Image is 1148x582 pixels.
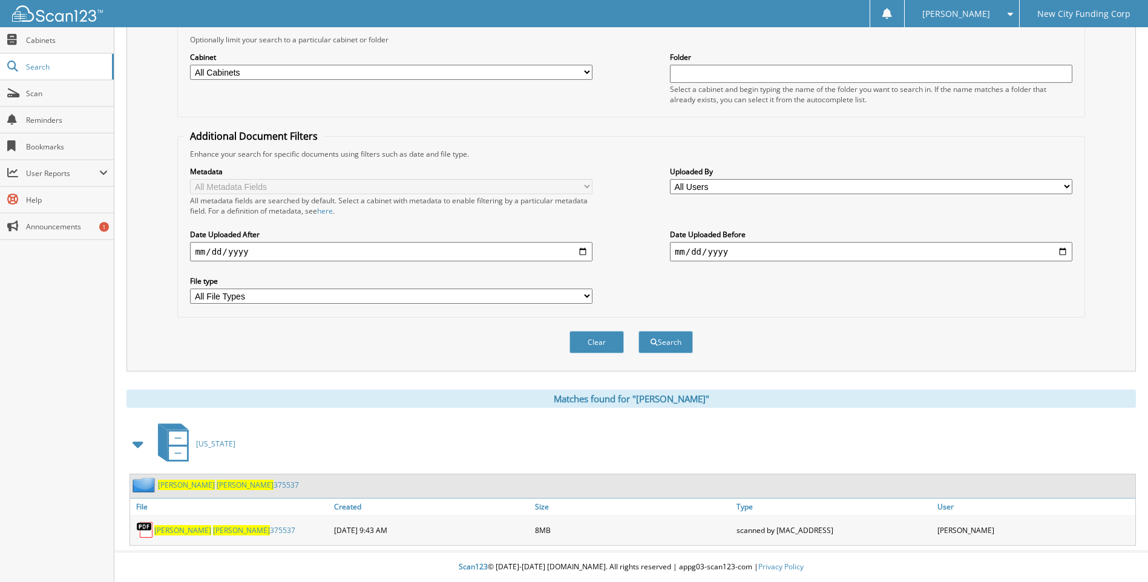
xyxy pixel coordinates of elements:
span: [PERSON_NAME] [158,480,215,490]
a: here [317,206,333,216]
span: [PERSON_NAME] [154,525,211,535]
span: Announcements [26,221,108,232]
img: folder2.png [133,477,158,492]
span: Help [26,195,108,205]
label: Metadata [190,166,592,177]
span: [US_STATE] [196,439,235,449]
label: File type [190,276,592,286]
a: Created [331,499,532,515]
input: end [670,242,1072,261]
a: [US_STATE] [151,420,235,468]
div: [PERSON_NAME] [934,518,1135,542]
span: [PERSON_NAME] [213,525,270,535]
label: Folder [670,52,1072,62]
div: [DATE] 9:43 AM [331,518,532,542]
span: New City Funding Corp [1037,10,1130,18]
input: start [190,242,592,261]
label: Date Uploaded After [190,229,592,240]
div: 8MB [532,518,733,542]
img: scan123-logo-white.svg [12,5,103,22]
div: © [DATE]-[DATE] [DOMAIN_NAME]. All rights reserved | appg03-scan123-com | [114,552,1148,582]
label: Cabinet [190,52,592,62]
a: [PERSON_NAME] [PERSON_NAME]375537 [154,525,295,535]
span: Scan123 [459,561,488,572]
div: scanned by [MAC_ADDRESS] [733,518,934,542]
span: [PERSON_NAME] [217,480,274,490]
a: Size [532,499,733,515]
div: Optionally limit your search to a particular cabinet or folder [184,34,1078,45]
span: Search [26,62,106,72]
div: Enhance your search for specific documents using filters such as date and file type. [184,149,1078,159]
span: User Reports [26,168,99,178]
span: [PERSON_NAME] [922,10,990,18]
div: All metadata fields are searched by default. Select a cabinet with metadata to enable filtering b... [190,195,592,216]
a: Type [733,499,934,515]
label: Uploaded By [670,166,1072,177]
div: 1 [99,222,109,232]
a: File [130,499,331,515]
span: Cabinets [26,35,108,45]
span: Reminders [26,115,108,125]
img: PDF.png [136,521,154,539]
button: Clear [569,331,624,353]
a: Privacy Policy [758,561,804,572]
span: Bookmarks [26,142,108,152]
div: Matches found for "[PERSON_NAME]" [126,390,1136,408]
button: Search [638,331,693,353]
a: User [934,499,1135,515]
a: [PERSON_NAME] [PERSON_NAME]375537 [158,480,299,490]
label: Date Uploaded Before [670,229,1072,240]
legend: Additional Document Filters [184,129,324,143]
div: Select a cabinet and begin typing the name of the folder you want to search in. If the name match... [670,84,1072,105]
span: Scan [26,88,108,99]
